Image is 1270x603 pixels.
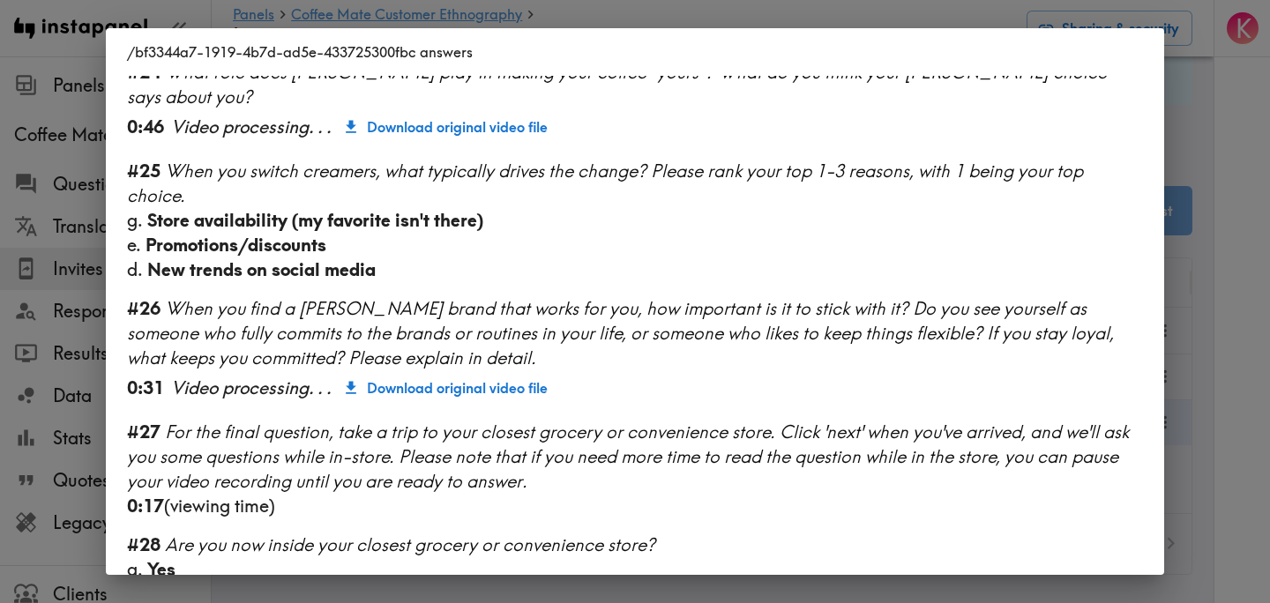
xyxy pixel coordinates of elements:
span: Promotions/discounts [146,234,326,256]
b: #26 [127,297,161,319]
div: a. [127,557,1143,582]
span: Are you now inside your closest grocery or convenience store? [165,533,655,555]
span: When you switch creamers, what typically drives the change? Please rank your top 1-3 reasons, wit... [127,160,1083,206]
div: 0:31 [127,376,164,400]
span: . [317,115,323,138]
span: New trends on social media [147,258,376,280]
div: d. [127,257,1143,282]
span: . [317,376,323,398]
div: 0:46 [127,115,164,139]
span: When you find a [PERSON_NAME] brand that works for you, how important is it to stick with it? Do ... [127,297,1114,368]
a: Download original video file [339,370,555,406]
b: #25 [127,160,161,182]
span: Yes [147,558,176,580]
span: . [309,376,314,398]
span: . [309,115,314,138]
h2: /bf3344a7-1919-4b7d-ad5e-433725300fbc answers [106,28,1164,76]
span: . [326,376,332,398]
a: Download original video file [339,109,555,145]
span: For the final question, take a trip to your closest grocery or convenience store. Click 'next' wh... [127,421,1129,492]
div: Video processing [171,115,332,139]
span: . [326,115,332,138]
b: 0:17 [127,495,164,517]
div: (viewing time) [127,494,1143,518]
div: g. [127,208,1143,233]
div: e. [127,233,1143,257]
span: Store availability (my favorite isn't there) [147,209,483,231]
div: Video processing [171,376,332,400]
b: #28 [127,533,161,555]
b: #27 [127,421,161,443]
